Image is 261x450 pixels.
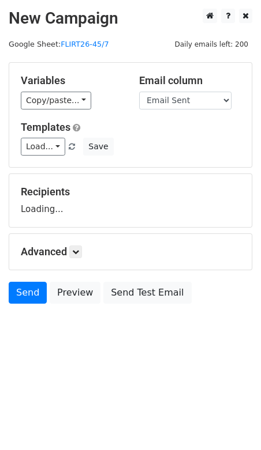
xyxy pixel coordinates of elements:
[139,74,240,87] h5: Email column
[83,138,113,156] button: Save
[9,9,252,28] h2: New Campaign
[103,282,191,304] a: Send Test Email
[61,40,109,48] a: FLIRT26-45/7
[21,245,240,258] h5: Advanced
[9,282,47,304] a: Send
[170,40,252,48] a: Daily emails left: 200
[21,186,240,215] div: Loading...
[170,38,252,51] span: Daily emails left: 200
[9,40,109,48] small: Google Sheet:
[50,282,100,304] a: Preview
[21,74,122,87] h5: Variables
[21,121,70,133] a: Templates
[21,138,65,156] a: Load...
[21,186,240,198] h5: Recipients
[21,92,91,109] a: Copy/paste...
